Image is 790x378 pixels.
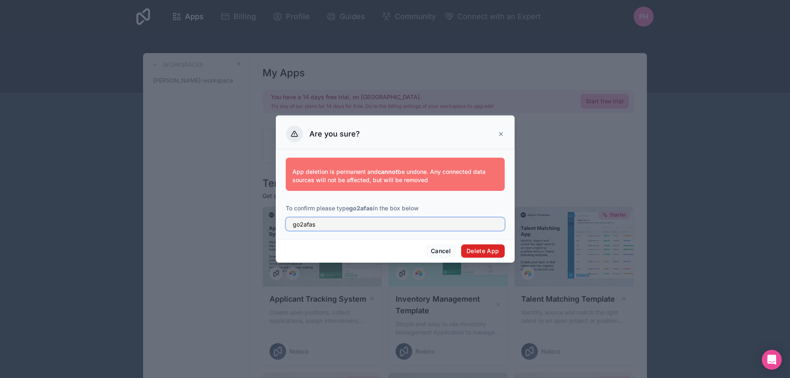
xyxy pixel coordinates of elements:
[292,168,498,184] p: App deletion is permanent and be undone. Any connected data sources will not be affected, but wil...
[378,168,398,175] strong: cannot
[349,205,373,212] strong: go2afas
[425,244,456,258] button: Cancel
[461,244,505,258] button: Delete App
[309,129,360,139] h3: Are you sure?
[286,217,505,231] input: go2afas
[286,204,505,212] p: To confirm please type in the box below
[762,350,782,370] div: Open Intercom Messenger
